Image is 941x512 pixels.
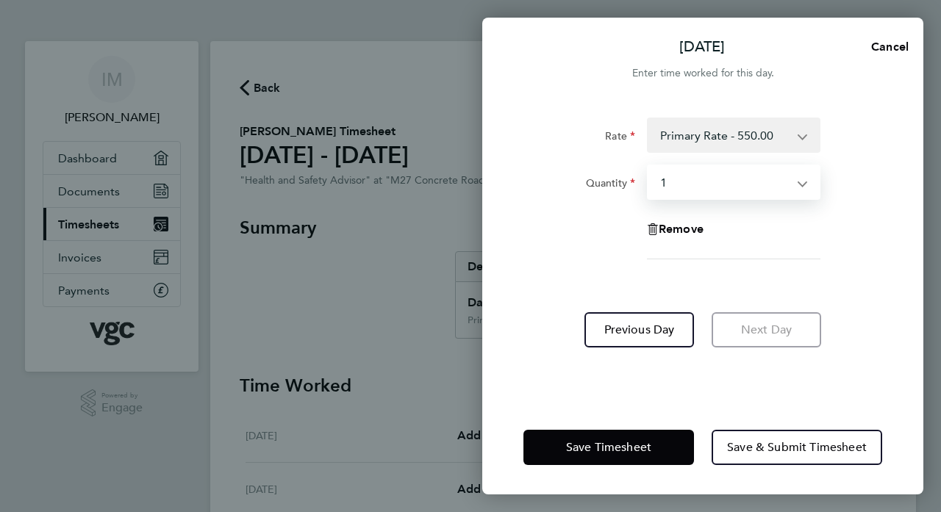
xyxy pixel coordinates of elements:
[679,37,725,57] p: [DATE]
[659,222,704,236] span: Remove
[586,176,635,194] label: Quantity
[867,40,909,54] span: Cancel
[523,430,694,465] button: Save Timesheet
[848,32,923,62] button: Cancel
[727,440,867,455] span: Save & Submit Timesheet
[566,440,651,455] span: Save Timesheet
[647,223,704,235] button: Remove
[712,430,882,465] button: Save & Submit Timesheet
[605,129,635,147] label: Rate
[482,65,923,82] div: Enter time worked for this day.
[584,312,694,347] button: Previous Day
[604,322,675,337] span: Previous Day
